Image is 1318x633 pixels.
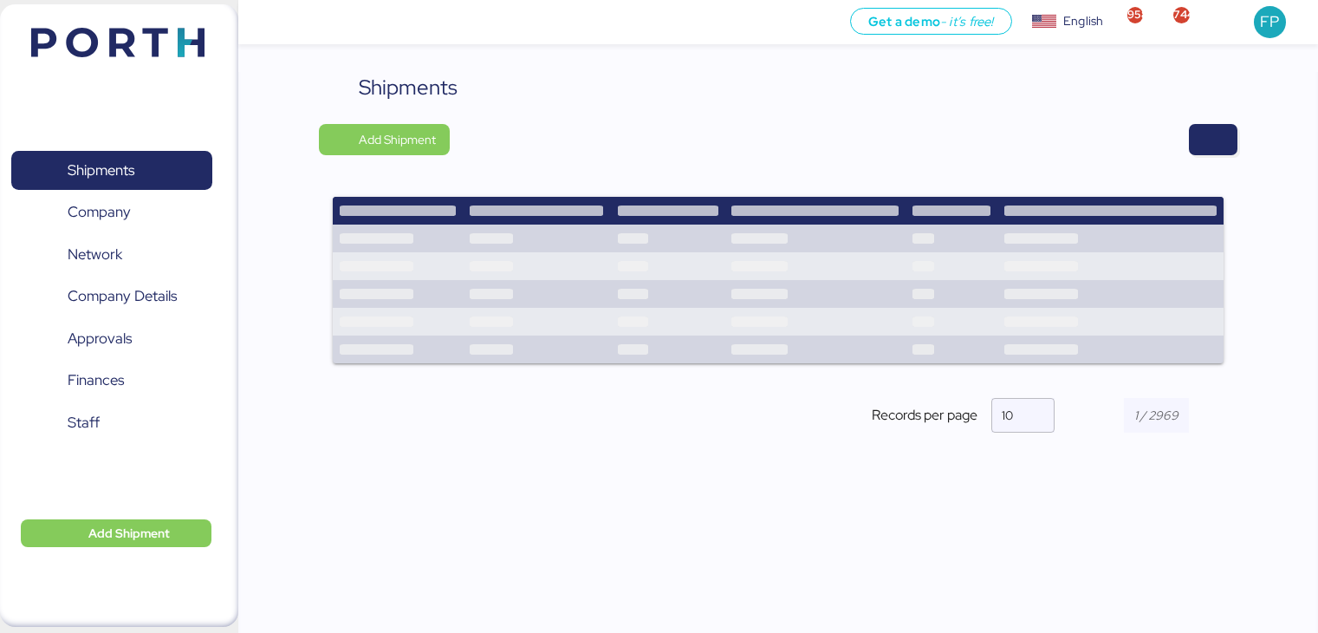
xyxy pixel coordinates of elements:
a: Company Details [11,277,212,316]
button: Menu [249,8,278,37]
a: Network [11,235,212,275]
span: FP [1260,10,1279,33]
button: Add Shipment [21,519,211,547]
span: Add Shipment [359,129,436,150]
span: 10 [1002,408,1013,423]
a: Staff [11,403,212,443]
span: Records per page [872,405,977,426]
span: Shipments [68,158,134,183]
a: Company [11,193,212,232]
span: Staff [68,410,100,435]
span: Network [68,242,122,267]
span: Add Shipment [88,523,170,544]
div: English [1063,12,1103,30]
span: Finances [68,368,124,393]
input: 1 / 2969 [1124,398,1189,433]
span: Company [68,199,131,225]
span: Company Details [68,284,177,309]
div: Shipments [359,72,458,103]
a: Approvals [11,319,212,359]
a: Finances [11,361,212,401]
span: Approvals [68,326,132,351]
button: Add Shipment [319,124,450,155]
a: Shipments [11,151,212,191]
